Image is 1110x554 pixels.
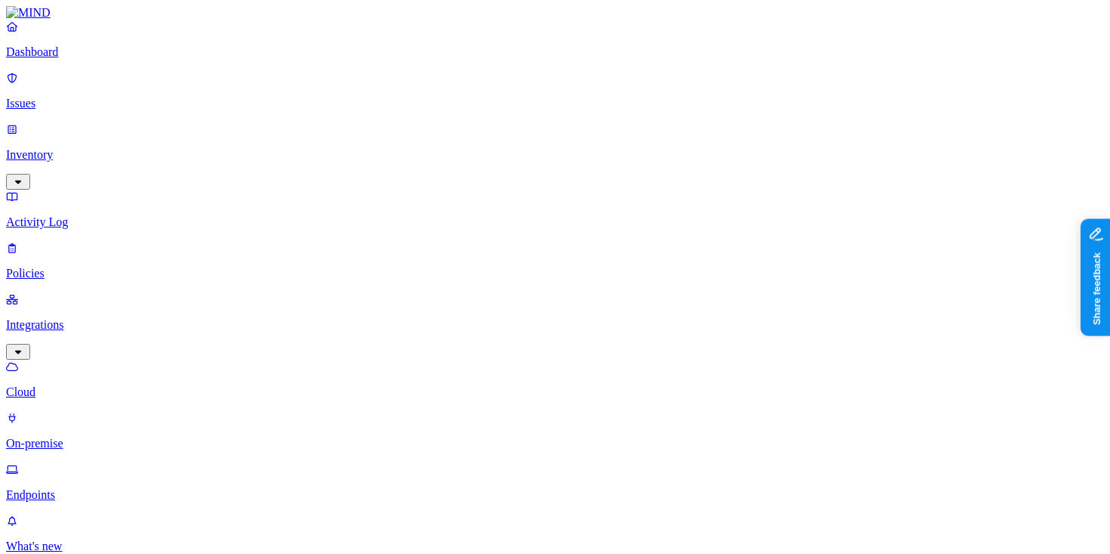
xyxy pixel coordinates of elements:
[6,97,1104,110] p: Issues
[6,215,1104,229] p: Activity Log
[6,318,1104,332] p: Integrations
[6,122,1104,187] a: Inventory
[6,148,1104,162] p: Inventory
[6,241,1104,280] a: Policies
[6,20,1104,59] a: Dashboard
[6,514,1104,553] a: What's new
[6,463,1104,502] a: Endpoints
[6,292,1104,357] a: Integrations
[6,6,51,20] img: MIND
[6,71,1104,110] a: Issues
[6,540,1104,553] p: What's new
[6,437,1104,450] p: On-premise
[6,411,1104,450] a: On-premise
[6,190,1104,229] a: Activity Log
[6,267,1104,280] p: Policies
[6,488,1104,502] p: Endpoints
[6,360,1104,399] a: Cloud
[6,45,1104,59] p: Dashboard
[6,385,1104,399] p: Cloud
[6,6,1104,20] a: MIND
